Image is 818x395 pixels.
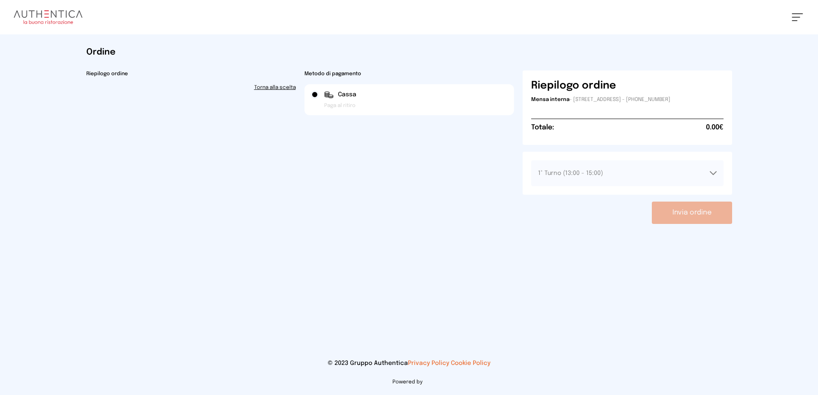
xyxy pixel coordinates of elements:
[652,202,732,224] button: Invia ordine
[14,359,804,367] p: © 2023 Gruppo Authentica
[531,97,569,102] span: Mensa interna
[408,360,449,366] a: Privacy Policy
[392,379,423,386] span: Powered by
[14,10,82,24] img: logo.8f33a47.png
[531,160,724,186] button: 1° Turno (13:00 - 15:00)
[86,84,296,91] a: Torna alla scelta
[538,170,603,176] span: 1° Turno (13:00 - 15:00)
[706,122,724,133] span: 0.00€
[531,79,616,93] h6: Riepilogo ordine
[324,102,356,109] span: Paga al ritiro
[531,96,724,103] p: - [STREET_ADDRESS] - [PHONE_NUMBER]
[86,46,732,58] h1: Ordine
[86,70,296,77] h2: Riepilogo ordine
[451,360,490,366] a: Cookie Policy
[304,70,514,77] h2: Metodo di pagamento
[338,90,356,99] span: Cassa
[531,122,554,133] h6: Totale:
